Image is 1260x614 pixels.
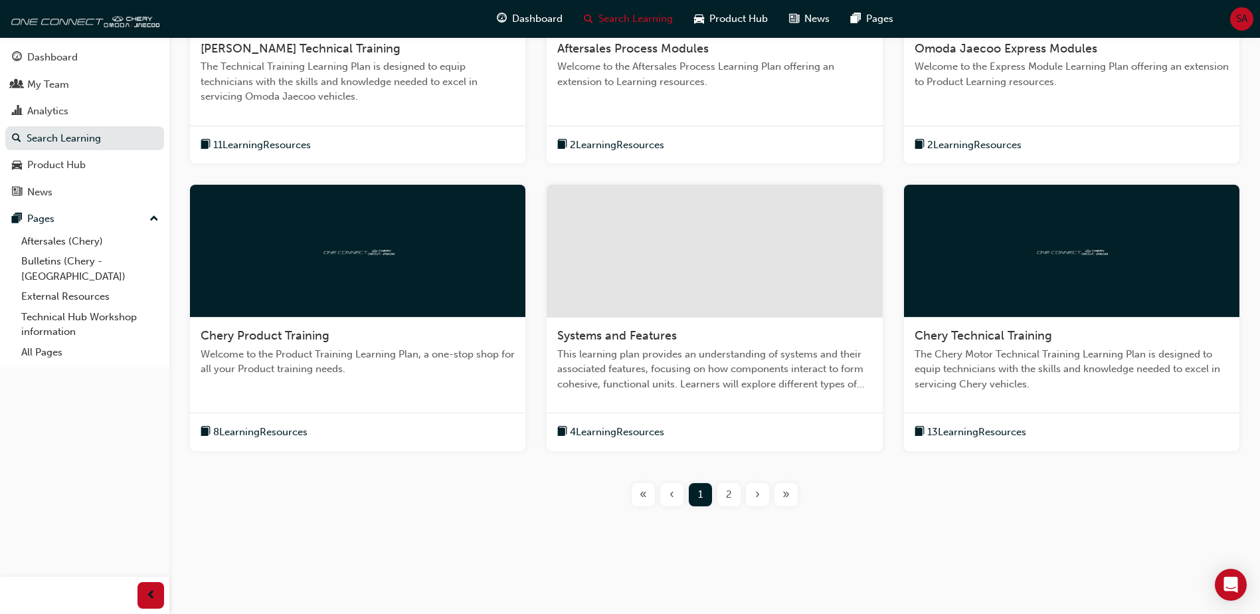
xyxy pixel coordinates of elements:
[5,43,164,207] button: DashboardMy TeamAnalyticsSearch LearningProduct HubNews
[915,41,1097,56] span: Omoda Jaecoo Express Modules
[915,59,1229,89] span: Welcome to the Express Module Learning Plan offering an extension to Product Learning resources.
[782,487,790,502] span: »
[201,41,401,56] span: [PERSON_NAME] Technical Training
[27,104,68,119] div: Analytics
[726,487,732,502] span: 2
[201,328,329,343] span: Chery Product Training
[201,347,515,377] span: Welcome to the Product Training Learning Plan, a one-stop shop for all your Product training needs.
[658,483,686,506] button: Previous page
[201,424,211,441] span: book-icon
[557,424,664,441] button: book-icon4LearningResources
[27,185,52,200] div: News
[497,11,507,27] span: guage-icon
[866,11,893,27] span: Pages
[7,5,159,32] img: oneconnect
[915,137,1022,153] button: book-icon2LearningResources
[16,231,164,252] a: Aftersales (Chery)
[840,5,904,33] a: pages-iconPages
[27,211,54,227] div: Pages
[904,185,1239,451] a: oneconnectChery Technical TrainingThe Chery Motor Technical Training Learning Plan is designed to...
[149,211,159,228] span: up-icon
[213,138,311,153] span: 11 Learning Resources
[915,424,925,441] span: book-icon
[486,5,573,33] a: guage-iconDashboard
[683,5,778,33] a: car-iconProduct Hub
[201,59,515,104] span: The Technical Training Learning Plan is designed to equip technicians with the skills and knowled...
[5,207,164,231] button: Pages
[5,153,164,177] a: Product Hub
[12,133,21,145] span: search-icon
[804,11,830,27] span: News
[512,11,563,27] span: Dashboard
[12,52,22,64] span: guage-icon
[570,425,664,440] span: 4 Learning Resources
[5,99,164,124] a: Analytics
[694,11,704,27] span: car-icon
[570,138,664,153] span: 2 Learning Resources
[146,587,156,604] span: prev-icon
[5,45,164,70] a: Dashboard
[12,213,22,225] span: pages-icon
[557,137,567,153] span: book-icon
[584,11,593,27] span: search-icon
[573,5,683,33] a: search-iconSearch Learning
[1230,7,1253,31] button: SA
[201,424,308,441] button: book-icon8LearningResources
[598,11,673,27] span: Search Learning
[715,483,743,506] button: Page 2
[915,328,1052,343] span: Chery Technical Training
[698,487,703,502] span: 1
[557,59,871,89] span: Welcome to the Aftersales Process Learning Plan offering an extension to Learning resources.
[709,11,768,27] span: Product Hub
[1035,245,1108,257] img: oneconnect
[743,483,772,506] button: Next page
[640,487,647,502] span: «
[557,347,871,392] span: This learning plan provides an understanding of systems and their associated features, focusing o...
[16,342,164,363] a: All Pages
[201,137,311,153] button: book-icon11LearningResources
[557,41,709,56] span: Aftersales Process Modules
[547,185,882,451] a: Systems and FeaturesThis learning plan provides an understanding of systems and their associated ...
[686,483,715,506] button: Page 1
[5,126,164,151] a: Search Learning
[557,137,664,153] button: book-icon2LearningResources
[557,424,567,441] span: book-icon
[321,245,395,257] img: oneconnect
[5,180,164,205] a: News
[1215,569,1247,601] div: Open Intercom Messenger
[915,137,925,153] span: book-icon
[778,5,840,33] a: news-iconNews
[12,187,22,199] span: news-icon
[557,328,677,343] span: Systems and Features
[851,11,861,27] span: pages-icon
[772,483,800,506] button: Last page
[629,483,658,506] button: First page
[670,487,674,502] span: ‹
[12,106,22,118] span: chart-icon
[27,50,78,65] div: Dashboard
[16,251,164,286] a: Bulletins (Chery - [GEOGRAPHIC_DATA])
[16,286,164,307] a: External Resources
[27,77,69,92] div: My Team
[5,72,164,97] a: My Team
[915,347,1229,392] span: The Chery Motor Technical Training Learning Plan is designed to equip technicians with the skills...
[213,425,308,440] span: 8 Learning Resources
[755,487,760,502] span: ›
[27,157,86,173] div: Product Hub
[12,159,22,171] span: car-icon
[201,137,211,153] span: book-icon
[789,11,799,27] span: news-icon
[927,425,1026,440] span: 13 Learning Resources
[190,185,525,451] a: oneconnectChery Product TrainingWelcome to the Product Training Learning Plan, a one-stop shop fo...
[927,138,1022,153] span: 2 Learning Resources
[16,307,164,342] a: Technical Hub Workshop information
[12,79,22,91] span: people-icon
[915,424,1026,441] button: book-icon13LearningResources
[1236,11,1247,27] span: SA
